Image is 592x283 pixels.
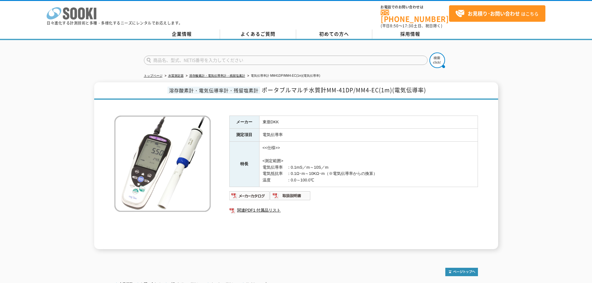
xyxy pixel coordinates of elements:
[229,116,259,129] th: メーカー
[402,23,414,29] span: 17:30
[372,30,448,39] a: 採用情報
[259,129,478,142] td: 電気伝導率
[229,195,270,199] a: メーカーカタログ
[259,116,478,129] td: 東亜DKK
[381,10,449,22] a: [PHONE_NUMBER]
[429,52,445,68] img: btn_search.png
[390,23,399,29] span: 8:50
[445,268,478,276] img: トップページへ
[381,23,442,29] span: (平日 ～ 土日、祝日除く)
[259,142,478,187] td: <<仕様>> <測定範囲> 電気伝導率 ：0.1mS／m～10S／m 電気抵抗率 ：0.1Ω･m～10KΩ･m（※電気伝導率からの換算） 温度 ：0.0～100.0℃
[144,74,163,77] a: トップページ
[455,9,539,18] span: はこちら
[168,87,260,94] span: 溶存酸素計・電気伝導率計・残留塩素計
[449,5,545,22] a: お見積り･お問い合わせはこちら
[229,129,259,142] th: 測定項目
[296,30,372,39] a: 初めての方へ
[168,74,184,77] a: 水質測定器
[144,30,220,39] a: 企業情報
[381,5,449,9] span: お電話でのお問い合わせは
[47,21,183,25] p: 日々進化する計測技術と多種・多様化するニーズにレンタルでお応えします。
[246,73,320,79] li: 電気伝導率計 MM41DP/MM4-EC(1m)(電気伝導率)
[144,56,428,65] input: 商品名、型式、NETIS番号を入力してください
[229,206,478,214] a: 関連PDF1 付属品リスト
[114,116,211,212] img: 電気伝導率計 MM41DP/MM4-EC(1m)(電気伝導率)
[262,86,426,94] span: ポータブルマルチ水質計MM-41DP/MM4-EC(1m)(電気伝導率)
[270,191,311,201] img: 取扱説明書
[189,74,245,77] a: 溶存酸素計・電気伝導率計・残留塩素計
[270,195,311,199] a: 取扱説明書
[229,142,259,187] th: 特長
[319,30,349,37] span: 初めての方へ
[468,10,520,17] strong: お見積り･お問い合わせ
[220,30,296,39] a: よくあるご質問
[229,191,270,201] img: メーカーカタログ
